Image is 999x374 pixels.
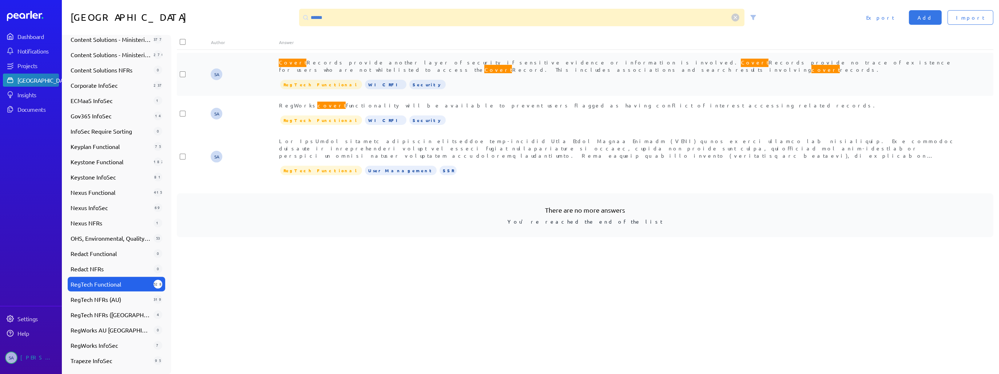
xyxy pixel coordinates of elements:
a: Settings [3,312,59,325]
span: User Management [365,166,437,175]
span: RegTech Functional [280,115,362,125]
div: 0 [154,264,162,273]
div: 1 [154,219,162,227]
span: Export [866,14,894,21]
a: Help [3,327,59,340]
div: Answer [279,39,959,45]
div: 415 [154,188,162,197]
a: [GEOGRAPHIC_DATA] [3,74,59,87]
span: Covert [279,58,306,67]
span: Corporate InfoSec [71,81,151,90]
span: Content Solutions NFRs [71,66,151,74]
span: Keyplan Functional [71,142,151,151]
span: Steve Ackermann [211,108,222,119]
span: RegTech Functional [71,280,151,288]
div: 0 [154,127,162,135]
div: 0 [154,326,162,334]
div: 53 [154,234,162,243]
span: Steve Ackermann [211,68,222,80]
button: Add [909,10,942,25]
div: 0 [154,66,162,74]
span: WIC RFI [365,115,406,125]
a: Dashboard [3,30,59,43]
span: covert [811,65,840,74]
div: 14 [154,111,162,120]
span: RegTech NFRs ([GEOGRAPHIC_DATA]) [71,310,151,319]
button: Import [947,10,993,25]
a: SA[PERSON_NAME] [3,349,59,367]
span: Security [409,115,446,125]
span: covert [317,101,346,110]
span: Lor IpsUmdol sitametc adipiscin elitseddoe temp-incidid Utla Etdol Magnaa Enimadm (VENI) qu nos e... [279,138,956,268]
span: WIC RFI [365,80,406,89]
span: Nexus InfoSec [71,203,151,212]
div: 95 [154,356,162,365]
div: 270 [154,50,162,59]
div: Dashboard [17,33,58,40]
span: Nexus NFRs [71,219,151,227]
a: Notifications [3,44,59,58]
span: Redact Functional [71,249,151,258]
span: InfoSec Require Sorting [71,127,151,135]
span: Steve Ackermann [5,351,17,364]
div: 0 [154,249,162,258]
span: OHS, Environmental, Quality, Ethical Dealings [71,234,151,243]
span: Trapeze InfoSec [71,356,151,365]
div: Help [17,330,58,337]
div: 4 [154,310,162,319]
span: Content Solutions - Ministerials - Functional [71,35,151,44]
div: 237 [154,81,162,90]
span: Steve Ackermann [211,151,222,162]
div: Settings [17,315,58,322]
div: 1 [154,96,162,105]
span: RegTech NFRs (AU) [71,295,151,304]
div: 377 [154,35,162,44]
p: You're reached the end of the list [188,215,982,225]
span: Redact NFRs [71,264,151,273]
span: Keystone InfoSec [71,173,151,181]
div: 528 [154,280,162,288]
a: Projects [3,59,59,72]
span: Content Solutions - Ministerials - Non Functional [71,50,151,59]
h1: [GEOGRAPHIC_DATA] [71,9,296,26]
span: Covert [484,65,512,74]
span: Add [918,14,933,21]
span: SSR [439,166,457,175]
div: [PERSON_NAME] [20,351,57,364]
div: Documents [17,106,58,113]
span: RegTech Functional [280,80,362,89]
div: 81 [154,173,162,181]
div: 182 [154,157,162,166]
a: Documents [3,103,59,116]
a: Dashboard [7,11,59,21]
span: RegWorks AU [GEOGRAPHIC_DATA] [71,326,151,334]
div: 319 [154,295,162,304]
button: Export [857,10,903,25]
span: Covert [741,58,768,67]
div: Notifications [17,47,58,55]
span: RegWorks functionality will be available to prevent users flagged as having conflict of interest ... [279,101,879,110]
span: Gov365 InfoSec [71,111,151,120]
span: Keystone Functional [71,157,151,166]
div: Author [211,39,279,45]
span: Security [409,80,446,89]
h3: There are no more answers [188,205,982,215]
span: RegTech Functional [280,166,362,175]
span: Nexus Functional [71,188,151,197]
div: Projects [17,62,58,69]
span: Import [956,14,984,21]
div: 7 [154,341,162,350]
div: 69 [154,203,162,212]
div: [GEOGRAPHIC_DATA] [17,76,72,84]
a: Insights [3,88,59,101]
div: Insights [17,91,58,98]
span: ECMaaS InfoSec [71,96,151,105]
span: RegWorks InfoSec [71,341,151,350]
div: 75 [154,142,162,151]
